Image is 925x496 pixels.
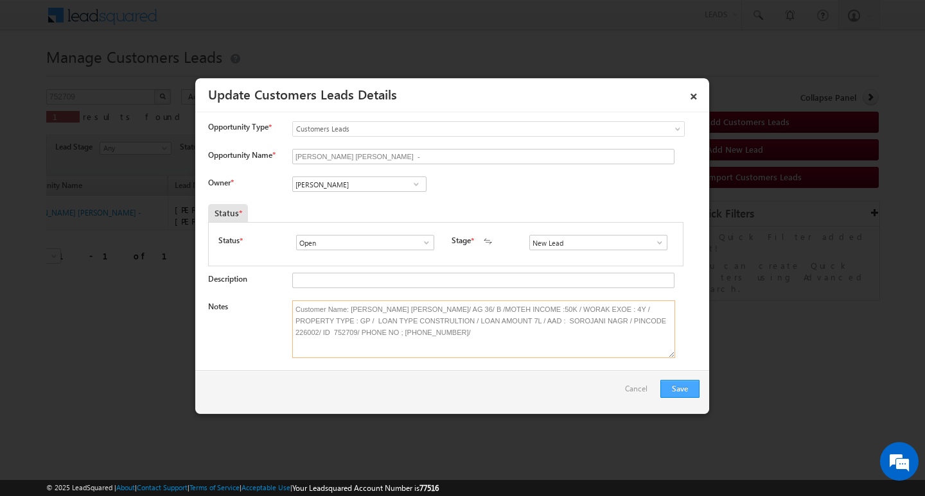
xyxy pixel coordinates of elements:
[292,121,685,137] a: Customers Leads
[296,235,434,250] input: Type to Search
[529,235,667,250] input: Type to Search
[408,178,424,191] a: Show All Items
[208,178,233,187] label: Owner
[46,482,439,494] span: © 2025 LeadSquared | | | | |
[242,483,290,492] a: Acceptable Use
[683,83,705,105] a: ×
[208,85,397,103] a: Update Customers Leads Details
[419,483,439,493] span: 77516
[137,483,188,492] a: Contact Support
[415,236,431,249] a: Show All Items
[660,380,700,398] button: Save
[293,123,632,135] span: Customers Leads
[116,483,135,492] a: About
[625,380,654,404] a: Cancel
[208,150,275,160] label: Opportunity Name
[208,204,248,222] div: Status
[208,121,269,133] span: Opportunity Type
[22,67,54,84] img: d_60004797649_company_0_60004797649
[218,235,240,246] label: Status
[208,274,247,284] label: Description
[189,483,240,492] a: Terms of Service
[17,119,234,384] textarea: Type your message and hit 'Enter'
[211,6,242,37] div: Minimize live chat window
[292,483,439,493] span: Your Leadsquared Account Number is
[175,395,233,413] em: Start Chat
[452,235,471,246] label: Stage
[67,67,216,84] div: Chat with us now
[648,236,664,249] a: Show All Items
[292,176,427,192] input: Type to Search
[208,302,228,311] label: Notes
